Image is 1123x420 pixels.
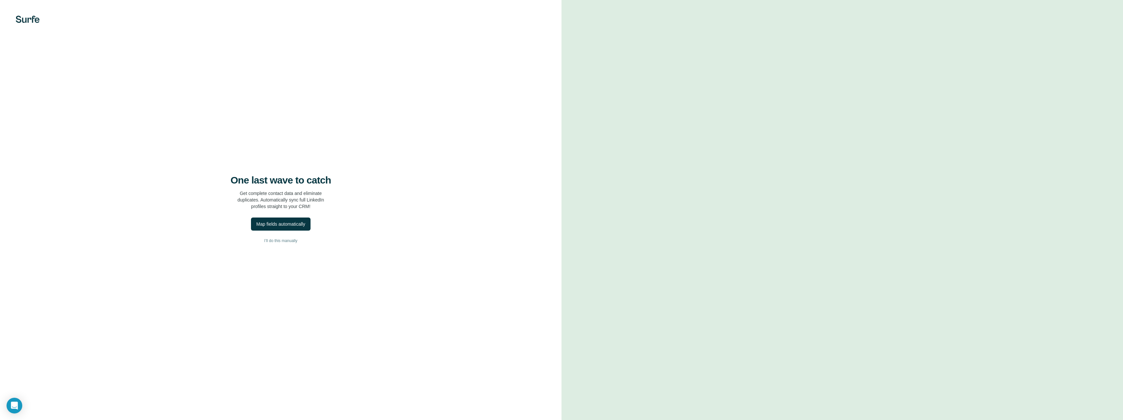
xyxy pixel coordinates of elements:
[231,174,331,186] h4: One last wave to catch
[13,236,548,246] button: I’ll do this manually
[256,221,305,227] div: Map fields automatically
[264,238,297,244] span: I’ll do this manually
[16,16,40,23] img: Surfe's logo
[7,398,22,413] div: Open Intercom Messenger
[251,218,310,231] button: Map fields automatically
[238,190,324,210] p: Get complete contact data and eliminate duplicates. Automatically sync full LinkedIn profiles str...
